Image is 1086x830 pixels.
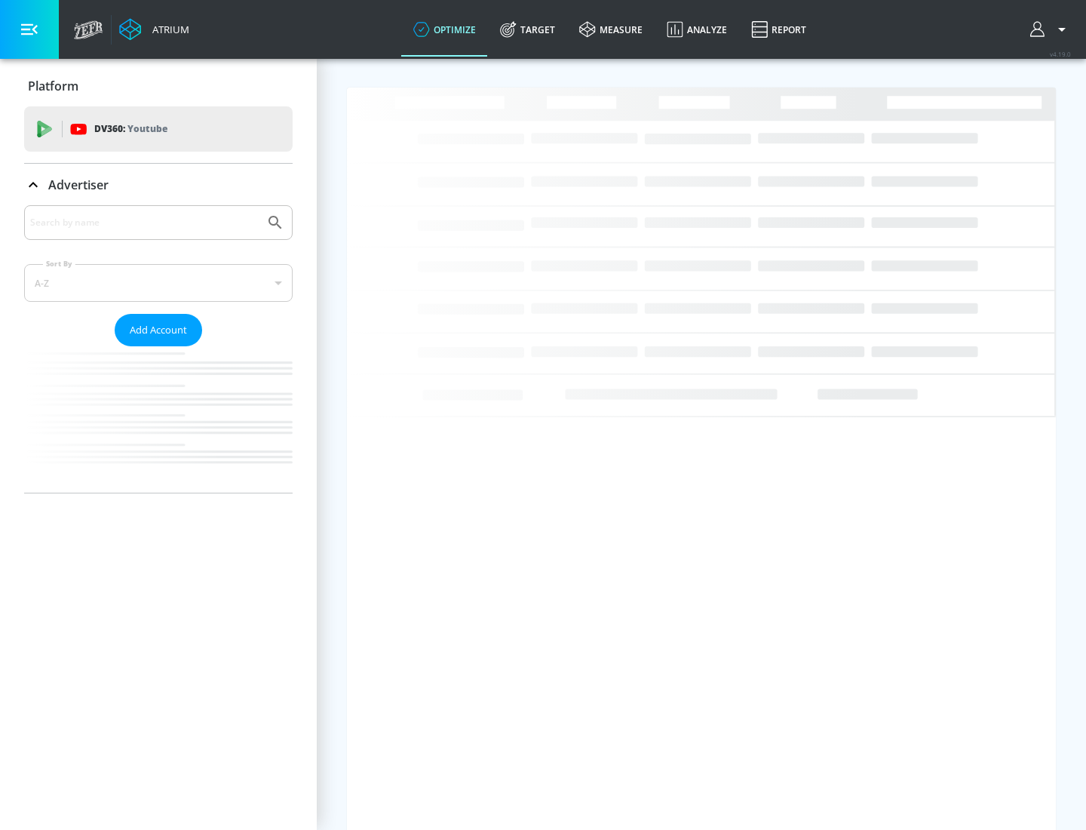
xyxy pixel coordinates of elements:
[30,213,259,232] input: Search by name
[24,346,293,493] nav: list of Advertiser
[28,78,78,94] p: Platform
[146,23,189,36] div: Atrium
[24,65,293,107] div: Platform
[1050,50,1071,58] span: v 4.19.0
[24,164,293,206] div: Advertiser
[119,18,189,41] a: Atrium
[401,2,488,57] a: optimize
[43,259,75,269] label: Sort By
[115,314,202,346] button: Add Account
[127,121,167,137] p: Youtube
[130,321,187,339] span: Add Account
[739,2,818,57] a: Report
[94,121,167,137] p: DV360:
[655,2,739,57] a: Analyze
[24,205,293,493] div: Advertiser
[24,106,293,152] div: DV360: Youtube
[567,2,655,57] a: measure
[488,2,567,57] a: Target
[48,177,109,193] p: Advertiser
[24,264,293,302] div: A-Z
